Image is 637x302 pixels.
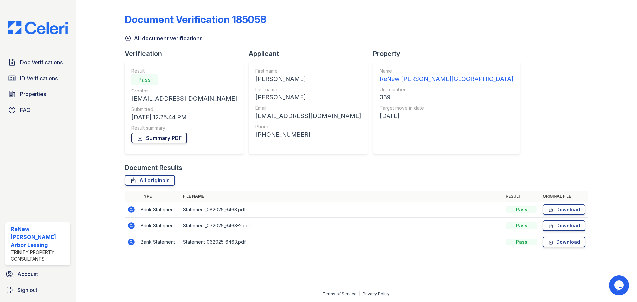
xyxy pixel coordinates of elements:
td: Bank Statement [138,218,180,234]
a: ID Verifications [5,72,70,85]
th: Original file [540,191,588,202]
div: [EMAIL_ADDRESS][DOMAIN_NAME] [131,94,237,103]
a: All document verifications [125,34,203,42]
th: File name [180,191,503,202]
div: First name [255,68,361,74]
span: Doc Verifications [20,58,63,66]
div: | [359,291,360,296]
div: Name [380,68,513,74]
div: Pass [506,206,537,213]
div: Property [373,49,525,58]
div: [EMAIL_ADDRESS][DOMAIN_NAME] [255,111,361,121]
div: Pass [131,74,158,85]
div: 339 [380,93,513,102]
a: Account [3,268,73,281]
a: Privacy Policy [363,291,390,296]
iframe: chat widget [609,275,630,295]
span: Properties [20,90,46,98]
div: [PERSON_NAME] [255,93,361,102]
div: Pass [506,222,537,229]
td: Statement_072025_6463-2.pdf [180,218,503,234]
img: CE_Logo_Blue-a8612792a0a2168367f1c8372b55b34899dd931a85d93a1a3d3e32e68fde9ad4.png [3,21,73,34]
div: Applicant [249,49,373,58]
div: Email [255,105,361,111]
div: Submitted [131,106,237,113]
a: Name ReNew [PERSON_NAME][GEOGRAPHIC_DATA] [380,68,513,84]
div: Pass [506,239,537,245]
a: Download [543,237,585,247]
td: Bank Statement [138,234,180,250]
div: Result [131,68,237,74]
a: FAQ [5,103,70,117]
div: Creator [131,88,237,94]
span: ID Verifications [20,74,58,82]
div: Document Results [125,163,182,172]
div: [PHONE_NUMBER] [255,130,361,139]
div: Document Verification 185058 [125,13,266,25]
a: Properties [5,88,70,101]
div: Trinity Property Consultants [11,249,68,262]
a: All originals [125,175,175,186]
div: Unit number [380,86,513,93]
div: Verification [125,49,249,58]
td: Statement_082025_6463.pdf [180,202,503,218]
a: Doc Verifications [5,56,70,69]
div: [PERSON_NAME] [255,74,361,84]
div: [DATE] 12:25:44 PM [131,113,237,122]
div: Result summary [131,125,237,131]
a: Terms of Service [323,291,357,296]
a: Sign out [3,283,73,297]
a: Summary PDF [131,133,187,143]
td: Statement_062025_6463.pdf [180,234,503,250]
td: Bank Statement [138,202,180,218]
span: Sign out [17,286,37,294]
a: Download [543,220,585,231]
div: Target move in date [380,105,513,111]
span: FAQ [20,106,31,114]
div: Phone [255,123,361,130]
div: ReNew [PERSON_NAME][GEOGRAPHIC_DATA] [380,74,513,84]
th: Result [503,191,540,202]
div: [DATE] [380,111,513,121]
div: ReNew [PERSON_NAME] Arbor Leasing [11,225,68,249]
a: Download [543,204,585,215]
th: Type [138,191,180,202]
span: Account [17,270,38,278]
div: Last name [255,86,361,93]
